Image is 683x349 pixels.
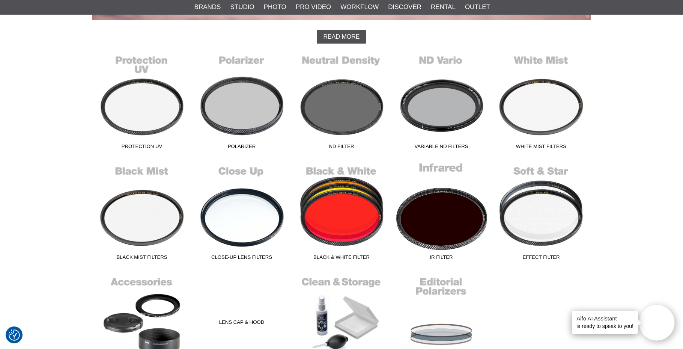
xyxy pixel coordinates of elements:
a: Photo [264,2,286,12]
a: Effect Filter [491,162,591,263]
a: White Mist Filters [491,51,591,153]
span: Read more [323,33,360,40]
a: Studio [230,2,254,12]
a: Protection UV [92,51,192,153]
a: ND Filter [292,51,391,153]
span: Black Mist Filters [92,254,192,264]
a: IR Filter [391,162,491,263]
a: Black & White Filter [292,162,391,263]
a: Brands [194,2,221,12]
a: Rental [431,2,456,12]
span: Black & White Filter [292,254,391,264]
h4: Aifo AI Assistant [576,314,633,322]
span: Variable ND filters [391,143,491,153]
a: Outlet [465,2,490,12]
span: IR Filter [391,254,491,264]
span: ND Filter [292,143,391,153]
span: Lens Cap & Hood [201,319,282,329]
img: Revisit consent button [9,329,20,341]
a: Variable ND filters [391,51,491,153]
span: Close-up Lens Filters [192,254,292,264]
span: Polarizer [192,143,292,153]
button: Consent Preferences [9,328,20,342]
a: Pro Video [296,2,331,12]
span: Effect Filter [491,254,591,264]
span: Protection UV [92,143,192,153]
a: Workflow [340,2,379,12]
a: Polarizer [192,51,292,153]
a: Discover [388,2,421,12]
a: Black Mist Filters [92,162,192,263]
a: Close-up Lens Filters [192,162,292,263]
div: is ready to speak to you! [572,311,638,334]
span: White Mist Filters [491,143,591,153]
